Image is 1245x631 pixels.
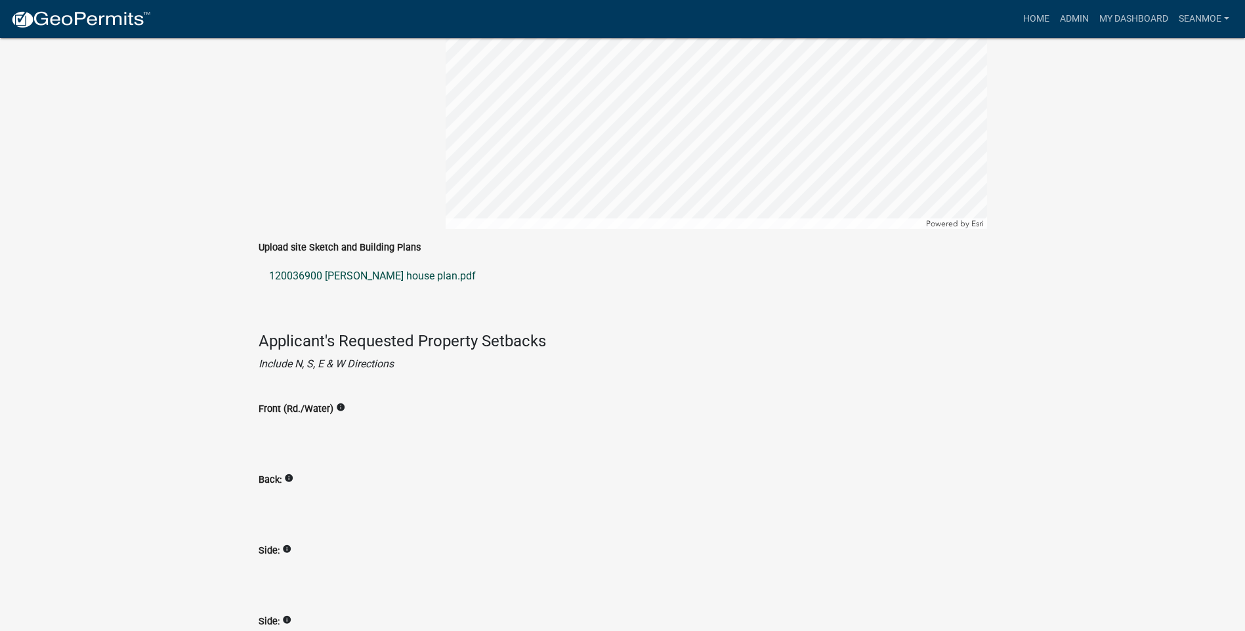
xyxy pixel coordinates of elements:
[1173,7,1234,31] a: SeanMoe
[259,243,421,253] label: Upload site Sketch and Building Plans
[1094,7,1173,31] a: My Dashboard
[1055,7,1094,31] a: Admin
[971,219,984,228] a: Esri
[282,615,291,624] i: info
[259,476,282,485] label: Back:
[259,260,987,292] a: 120036900 [PERSON_NAME] house plan.pdf
[259,357,394,370] i: Include N, S, E & W Directions
[336,403,345,412] i: info
[923,218,987,229] div: Powered by
[284,474,293,483] i: info
[259,546,280,556] label: Side:
[259,405,333,414] label: Front (Rd./Water)
[1018,7,1055,31] a: Home
[282,544,291,554] i: info
[259,617,280,626] label: Side:
[259,332,987,351] h4: Applicant's Requested Property Setbacks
